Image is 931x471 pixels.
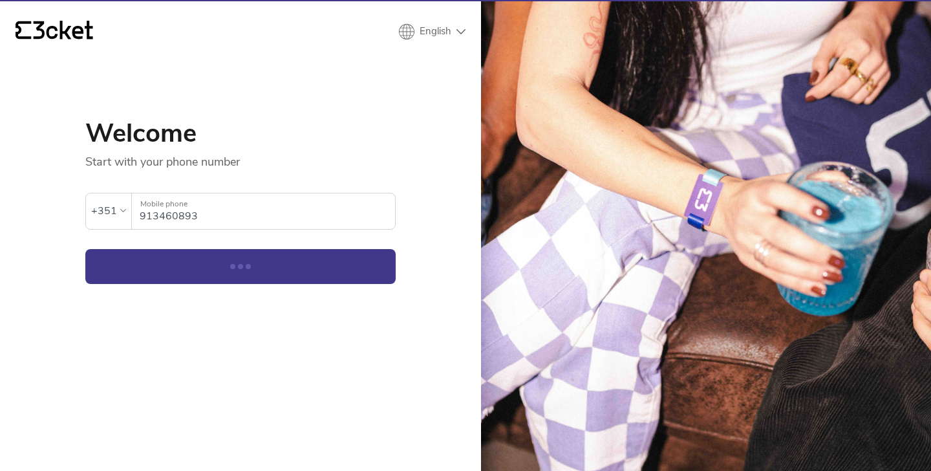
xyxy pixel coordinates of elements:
[85,146,396,170] p: Start with your phone number
[132,193,395,215] label: Mobile phone
[91,201,117,221] div: +351
[140,193,395,229] input: Mobile phone
[85,120,396,146] h1: Welcome
[16,21,93,43] a: {' '}
[85,249,396,284] button: Continue
[16,21,31,39] g: {' '}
